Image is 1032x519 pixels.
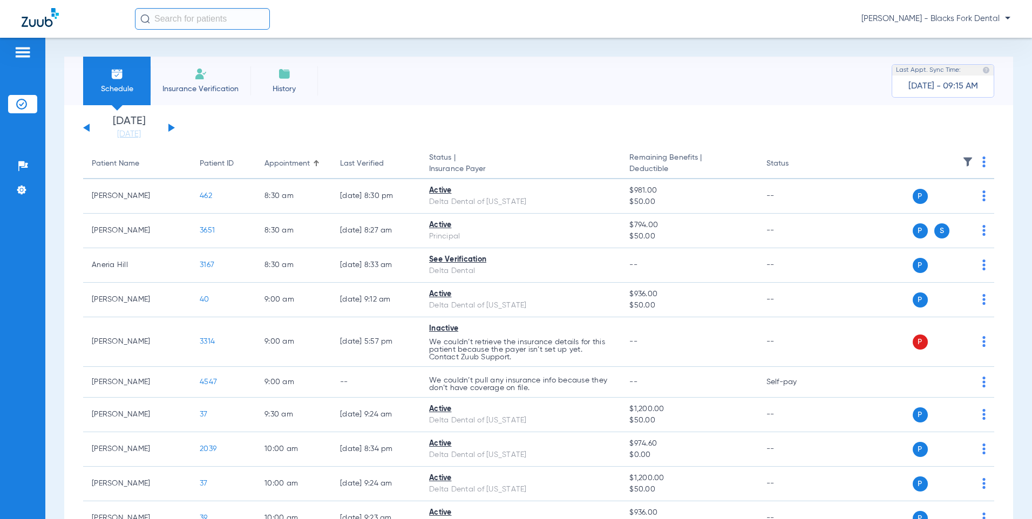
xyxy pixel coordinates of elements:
[264,158,310,169] div: Appointment
[256,432,331,467] td: 10:00 AM
[962,156,973,167] img: filter.svg
[83,214,191,248] td: [PERSON_NAME]
[913,258,928,273] span: P
[978,467,1032,519] iframe: Chat Widget
[200,445,216,453] span: 2039
[256,248,331,283] td: 8:30 AM
[111,67,124,80] img: Schedule
[621,149,757,179] th: Remaining Benefits |
[256,367,331,398] td: 9:00 AM
[83,283,191,317] td: [PERSON_NAME]
[982,190,986,201] img: group-dot-blue.svg
[429,415,612,426] div: Delta Dental of [US_STATE]
[982,156,986,167] img: group-dot-blue.svg
[83,432,191,467] td: [PERSON_NAME]
[140,14,150,24] img: Search Icon
[982,294,986,305] img: group-dot-blue.svg
[200,192,212,200] span: 462
[200,158,234,169] div: Patient ID
[429,404,612,415] div: Active
[758,149,831,179] th: Status
[200,378,217,386] span: 4547
[861,13,1010,24] span: [PERSON_NAME] - Blacks Fork Dental
[629,196,749,208] span: $50.00
[331,432,420,467] td: [DATE] 8:34 PM
[913,407,928,422] span: P
[429,338,612,361] p: We couldn’t retrieve the insurance details for this patient because the payer isn’t set up yet. C...
[83,248,191,283] td: Aneria Hill
[83,317,191,367] td: [PERSON_NAME]
[758,214,831,248] td: --
[629,449,749,461] span: $0.00
[256,398,331,432] td: 9:30 AM
[200,261,214,269] span: 3167
[200,480,208,487] span: 37
[256,317,331,367] td: 9:00 AM
[429,377,612,392] p: We couldn’t pull any insurance info because they don’t have coverage on file.
[331,214,420,248] td: [DATE] 8:27 AM
[629,220,749,231] span: $794.00
[429,196,612,208] div: Delta Dental of [US_STATE]
[982,225,986,236] img: group-dot-blue.svg
[259,84,310,94] span: History
[913,189,928,204] span: P
[420,149,621,179] th: Status |
[331,367,420,398] td: --
[629,404,749,415] span: $1,200.00
[982,409,986,420] img: group-dot-blue.svg
[92,158,139,169] div: Patient Name
[331,467,420,501] td: [DATE] 9:24 AM
[429,231,612,242] div: Principal
[200,296,209,303] span: 40
[429,438,612,449] div: Active
[629,289,749,300] span: $936.00
[429,163,612,175] span: Insurance Payer
[256,179,331,214] td: 8:30 AM
[429,484,612,495] div: Delta Dental of [US_STATE]
[83,467,191,501] td: [PERSON_NAME]
[758,398,831,432] td: --
[159,84,242,94] span: Insurance Verification
[429,220,612,231] div: Active
[913,476,928,491] span: P
[629,163,749,175] span: Deductible
[200,158,247,169] div: Patient ID
[97,116,161,140] li: [DATE]
[758,317,831,367] td: --
[982,443,986,454] img: group-dot-blue.svg
[913,442,928,457] span: P
[22,8,59,27] img: Zuub Logo
[83,398,191,432] td: [PERSON_NAME]
[264,158,323,169] div: Appointment
[278,67,291,80] img: History
[256,467,331,501] td: 10:00 AM
[331,248,420,283] td: [DATE] 8:33 AM
[629,261,637,269] span: --
[913,292,928,308] span: P
[982,336,986,347] img: group-dot-blue.svg
[758,467,831,501] td: --
[934,223,949,238] span: S
[331,179,420,214] td: [DATE] 8:30 PM
[429,265,612,277] div: Delta Dental
[758,367,831,398] td: Self-pay
[629,338,637,345] span: --
[982,259,986,270] img: group-dot-blue.svg
[135,8,270,30] input: Search for patients
[92,158,182,169] div: Patient Name
[429,185,612,196] div: Active
[14,46,31,59] img: hamburger-icon
[200,227,215,234] span: 3651
[758,432,831,467] td: --
[97,129,161,140] a: [DATE]
[913,334,928,350] span: P
[429,254,612,265] div: See Verification
[758,283,831,317] td: --
[429,289,612,300] div: Active
[429,507,612,518] div: Active
[429,449,612,461] div: Delta Dental of [US_STATE]
[629,507,749,518] span: $936.00
[982,377,986,387] img: group-dot-blue.svg
[758,179,831,214] td: --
